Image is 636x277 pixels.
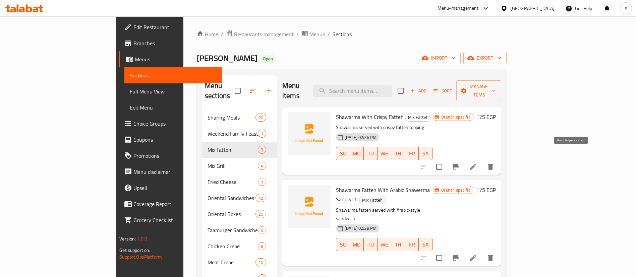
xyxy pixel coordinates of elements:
[197,30,507,39] nav: breadcrumb
[119,234,136,243] span: Version:
[234,30,294,38] span: Restaurants management
[339,149,347,158] span: SU
[394,149,402,158] span: TH
[463,52,507,64] button: export
[202,158,277,174] div: Mix Grill4
[432,251,446,265] span: Select to update
[476,185,496,195] h6: 175 EGP
[202,238,277,254] div: Chicken Crepe8
[510,5,555,12] div: [GEOGRAPHIC_DATA]
[462,82,496,99] span: Manage items
[421,149,430,158] span: SA
[202,126,277,142] div: Weekend Family Feasts1
[350,238,364,251] button: MO
[208,242,258,250] span: Chicken Crepe
[364,238,378,251] button: TU
[208,178,258,186] div: Fried Cheese
[208,210,255,218] div: Oriental Boxes
[208,162,258,170] span: Mix Grill
[119,148,222,164] a: Promotions
[258,162,266,170] div: items
[476,112,496,122] h6: 175 EGP
[313,85,392,97] input: search
[124,83,222,99] a: Full Menu View
[456,80,501,101] button: Manage items
[133,120,217,128] span: Choice Groups
[469,54,501,62] span: export
[359,196,385,204] span: Mix Fatteh
[469,163,477,171] a: Edit menu item
[342,134,379,141] span: [DATE] 02:26 PM
[448,159,464,175] button: Branch-specific-item
[336,238,350,251] button: SU
[231,84,245,98] span: Select all sections
[405,147,419,160] button: FR
[260,55,276,63] div: Open
[438,4,479,12] div: Menu-management
[119,19,222,35] a: Edit Restaurant
[288,112,331,155] img: Shawarma With Crispy Fatteh
[378,147,391,160] button: WE
[202,110,277,126] div: Sharing Meals20
[408,86,429,96] button: Add
[208,146,258,154] span: Mix Fatteh
[339,240,347,250] span: SU
[119,180,222,196] a: Upsell
[119,51,222,67] a: Menus
[202,190,277,206] div: Oriental Sandwiches42
[202,222,277,238] div: Taamurger Sandwiches6
[256,211,266,217] span: 20
[380,240,389,250] span: WE
[309,30,325,38] span: Menus
[380,149,389,158] span: WE
[133,200,217,208] span: Coverage Report
[208,226,258,234] span: Taamurger Sandwiches
[448,250,464,266] button: Branch-specific-item
[482,250,499,266] button: delete
[258,178,266,186] div: items
[255,194,266,202] div: items
[208,258,255,266] div: Meat Crepe
[133,136,217,144] span: Coupons
[133,39,217,47] span: Branches
[258,227,266,233] span: 6
[405,114,431,121] span: Mix Fatteh
[255,114,266,122] div: items
[133,184,217,192] span: Upsell
[394,240,402,250] span: TH
[366,149,375,158] span: TU
[258,226,266,234] div: items
[432,160,446,174] span: Select to update
[405,114,431,122] div: Mix Fatteh
[256,259,266,266] span: 10
[469,254,477,262] a: Edit menu item
[258,131,266,137] span: 1
[124,67,222,83] a: Sections
[439,114,473,120] span: Branch specific
[135,55,217,63] span: Menus
[408,149,416,158] span: FR
[336,123,433,132] p: Shawarma served with crispy fatteh topping
[202,206,277,222] div: Oriental Boxes20
[208,194,255,202] div: Oriental Sandwiches
[423,54,455,62] span: import
[288,185,331,228] img: Shawarma Fatteh With Arabic Shawerma Sandwich
[226,30,294,39] a: Restaurants management
[258,147,266,153] span: 3
[119,196,222,212] a: Coverage Report
[133,23,217,31] span: Edit Restaurant
[261,83,277,99] button: Add section
[256,195,266,201] span: 42
[119,116,222,132] a: Choice Groups
[208,114,255,122] div: Sharing Meals
[202,174,277,190] div: Fried Cheese1
[364,147,378,160] button: TU
[130,103,217,112] span: Edit Menu
[625,5,627,12] span: A
[418,52,461,64] button: import
[378,238,391,251] button: WE
[421,240,430,250] span: SA
[419,238,432,251] button: SA
[350,147,364,160] button: MO
[408,86,429,96] span: Add item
